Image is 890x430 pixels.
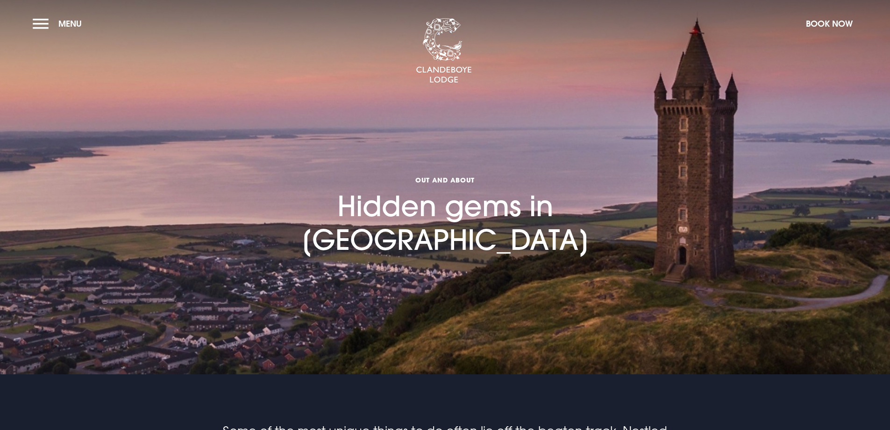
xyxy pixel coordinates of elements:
[58,18,82,29] span: Menu
[801,14,857,34] button: Book Now
[258,123,632,256] h1: Hidden gems in [GEOGRAPHIC_DATA]
[33,14,86,34] button: Menu
[258,175,632,184] span: Out and About
[416,18,472,84] img: Clandeboye Lodge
